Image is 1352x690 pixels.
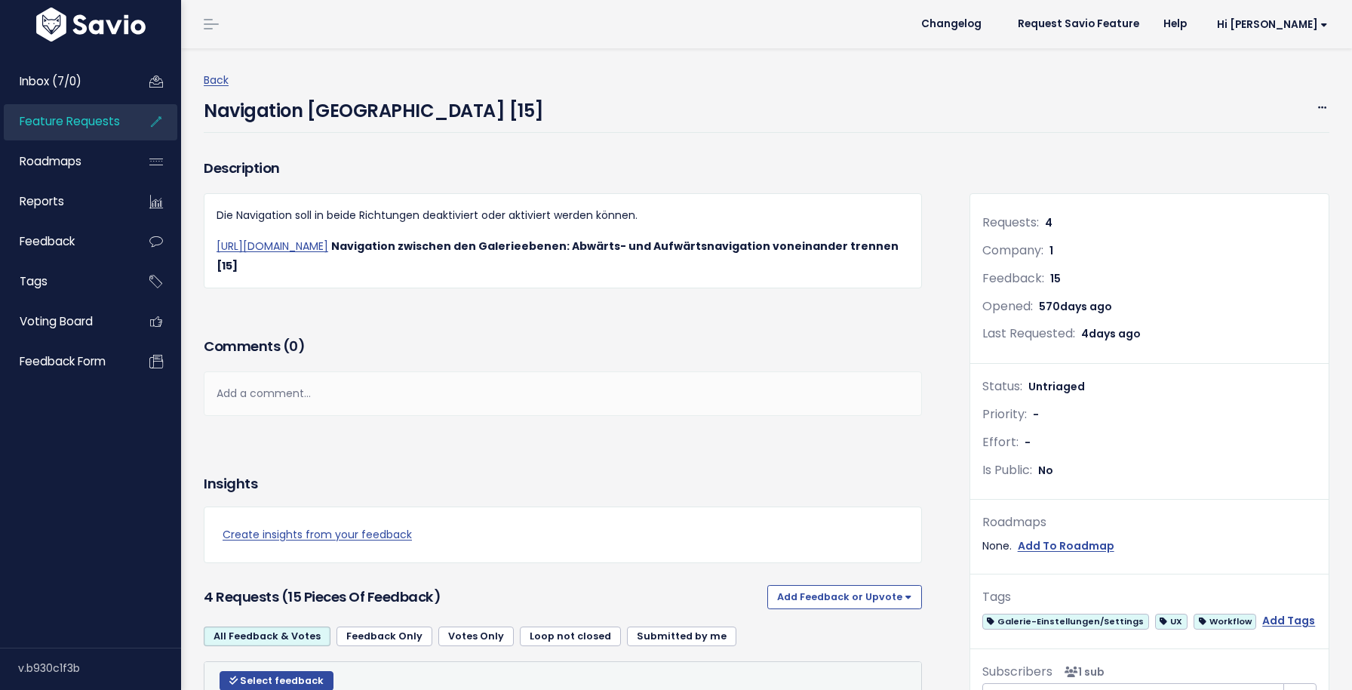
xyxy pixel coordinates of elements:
[20,73,81,89] span: Inbox (7/0)
[217,239,328,254] a: [URL][DOMAIN_NAME]
[20,153,81,169] span: Roadmaps
[520,627,621,646] a: Loop not closed
[1194,611,1256,630] a: Workflow
[223,525,903,544] a: Create insights from your feedback
[1060,299,1112,314] span: days ago
[240,674,324,687] span: Select feedback
[1049,243,1053,258] span: 1
[336,627,432,646] a: Feedback Only
[204,473,257,494] h3: Insights
[1151,13,1199,35] a: Help
[1038,463,1053,478] span: No
[982,663,1052,680] span: Subscribers
[1194,614,1256,630] span: Workflow
[982,405,1027,423] span: Priority:
[20,353,106,369] span: Feedback form
[4,144,125,179] a: Roadmaps
[1081,326,1141,341] span: 4
[204,371,922,416] div: Add a comment...
[982,242,1043,259] span: Company:
[32,8,149,42] img: logo-white.9d6f32f41409.svg
[4,264,125,299] a: Tags
[627,627,736,646] a: Submitted by me
[4,184,125,219] a: Reports
[1039,299,1112,314] span: 570
[204,158,922,179] h3: Description
[4,304,125,339] a: Voting Board
[1155,614,1188,630] span: UX
[18,648,181,688] div: v.b930c1f3b
[982,512,1317,534] div: Roadmaps
[1050,271,1061,286] span: 15
[1018,537,1114,556] a: Add To Roadmap
[204,90,544,125] h4: Navigation [GEOGRAPHIC_DATA] [15]
[982,377,1022,395] span: Status:
[204,627,330,646] a: All Feedback & Votes
[4,64,125,99] a: Inbox (7/0)
[1199,13,1340,36] a: Hi [PERSON_NAME]
[1089,326,1141,341] span: days ago
[982,297,1033,315] span: Opened:
[982,461,1032,479] span: Is Public:
[921,19,982,29] span: Changelog
[1217,19,1328,30] span: Hi [PERSON_NAME]
[20,313,93,329] span: Voting Board
[767,585,922,609] button: Add Feedback or Upvote
[20,193,64,209] span: Reports
[217,239,899,273] strong: Navigation zwischen den Galerieebenen: Abwärts- und Aufwärtsnavigation voneinander trennen [15]
[289,337,298,356] span: 0
[982,433,1019,451] span: Effort:
[1033,407,1039,422] span: -
[204,587,761,608] h3: 4 Requests (15 pieces of Feedback)
[1006,13,1151,35] a: Request Savio Feature
[1155,611,1188,630] a: UX
[438,627,514,646] a: Votes Only
[20,233,75,249] span: Feedback
[217,206,909,225] p: Die Navigation soll in beide Richtungen deaktiviert oder aktiviert werden können.
[20,113,120,129] span: Feature Requests
[4,104,125,139] a: Feature Requests
[982,537,1317,556] div: None.
[1028,379,1085,394] span: Untriaged
[1025,435,1031,450] span: -
[1045,215,1052,230] span: 4
[982,325,1075,342] span: Last Requested:
[4,224,125,259] a: Feedback
[4,344,125,379] a: Feedback form
[204,336,922,357] h3: Comments ( )
[982,587,1317,608] div: Tags
[982,270,1044,287] span: Feedback:
[982,614,1149,630] span: Galerie-Einstellungen/Settings
[982,611,1149,630] a: Galerie-Einstellungen/Settings
[1059,664,1105,679] span: <p><strong>Subscribers</strong><br><br> - Felix Junk<br> </p>
[1262,611,1315,630] a: Add Tags
[204,72,229,88] a: Back
[982,214,1039,231] span: Requests:
[20,273,48,289] span: Tags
